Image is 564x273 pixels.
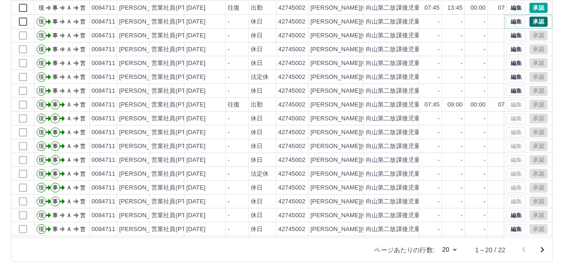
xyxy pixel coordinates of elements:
[228,73,230,82] div: -
[186,18,206,26] div: [DATE]
[186,4,206,12] div: [DATE]
[92,45,115,54] div: 0084711
[251,73,269,82] div: 法定休
[278,73,305,82] div: 42745002
[228,59,230,68] div: -
[186,31,206,40] div: [DATE]
[119,31,169,40] div: [PERSON_NAME]
[366,170,426,178] div: 向山第二放課後児童会
[484,211,486,220] div: -
[66,212,72,219] text: Ａ
[119,197,169,206] div: [PERSON_NAME]
[228,114,230,123] div: -
[80,88,86,94] text: 営
[80,5,86,11] text: 営
[278,211,305,220] div: 42745002
[151,170,200,178] div: 営業社員(PT契約)
[278,114,305,123] div: 42745002
[80,198,86,205] text: 営
[119,142,169,151] div: [PERSON_NAME]
[251,142,263,151] div: 休日
[484,142,486,151] div: -
[228,211,230,220] div: -
[311,4,424,12] div: [PERSON_NAME][GEOGRAPHIC_DATA]
[438,225,440,234] div: -
[311,31,424,40] div: [PERSON_NAME][GEOGRAPHIC_DATA]
[366,211,426,220] div: 向山第二放課後児童会
[484,87,486,95] div: -
[66,46,72,53] text: Ａ
[228,31,230,40] div: -
[311,87,424,95] div: [PERSON_NAME][GEOGRAPHIC_DATA]
[119,73,169,82] div: [PERSON_NAME]
[533,241,552,259] button: 次のページへ
[484,73,486,82] div: -
[39,157,44,163] text: 現
[39,32,44,39] text: 現
[251,59,263,68] div: 休日
[506,210,526,220] button: 編集
[39,101,44,108] text: 現
[278,18,305,26] div: 42745002
[66,115,72,122] text: Ａ
[186,45,206,54] div: [DATE]
[119,225,169,234] div: [PERSON_NAME]
[80,32,86,39] text: 営
[278,225,305,234] div: 42745002
[186,225,206,234] div: [DATE]
[278,197,305,206] div: 42745002
[228,87,230,95] div: -
[438,128,440,137] div: -
[92,59,115,68] div: 0084711
[425,101,440,109] div: 07:45
[366,197,426,206] div: 向山第二放課後児童会
[119,87,169,95] div: [PERSON_NAME]
[471,101,486,109] div: 00:00
[228,4,240,12] div: 往復
[311,114,424,123] div: [PERSON_NAME][GEOGRAPHIC_DATA]
[366,31,426,40] div: 向山第二放課後児童会
[52,46,58,53] text: 事
[366,73,426,82] div: 向山第二放課後児童会
[80,157,86,163] text: 営
[119,114,169,123] div: [PERSON_NAME]
[92,31,115,40] div: 0084711
[52,60,58,66] text: 事
[448,4,463,12] div: 13:45
[186,73,206,82] div: [DATE]
[438,142,440,151] div: -
[80,184,86,191] text: 営
[92,101,115,109] div: 0084711
[366,4,426,12] div: 向山第二放課後児童会
[80,101,86,108] text: 営
[448,101,463,109] div: 09:00
[66,143,72,149] text: Ａ
[461,156,463,165] div: -
[52,198,58,205] text: 事
[52,115,58,122] text: 事
[52,212,58,219] text: 事
[186,128,206,137] div: [DATE]
[92,4,115,12] div: 0084711
[461,114,463,123] div: -
[484,197,486,206] div: -
[228,225,230,234] div: -
[80,143,86,149] text: 営
[52,88,58,94] text: 事
[92,73,115,82] div: 0084711
[251,128,263,137] div: 休日
[151,184,200,192] div: 営業社員(PT契約)
[52,171,58,177] text: 事
[366,101,426,109] div: 向山第二放課後児童会
[186,59,206,68] div: [DATE]
[151,128,200,137] div: 営業社員(PT契約)
[228,142,230,151] div: -
[186,170,206,178] div: [DATE]
[151,45,200,54] div: 営業社員(PT契約)
[311,128,424,137] div: [PERSON_NAME][GEOGRAPHIC_DATA]
[251,156,263,165] div: 休日
[52,226,58,232] text: 事
[278,101,305,109] div: 42745002
[186,197,206,206] div: [DATE]
[52,32,58,39] text: 事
